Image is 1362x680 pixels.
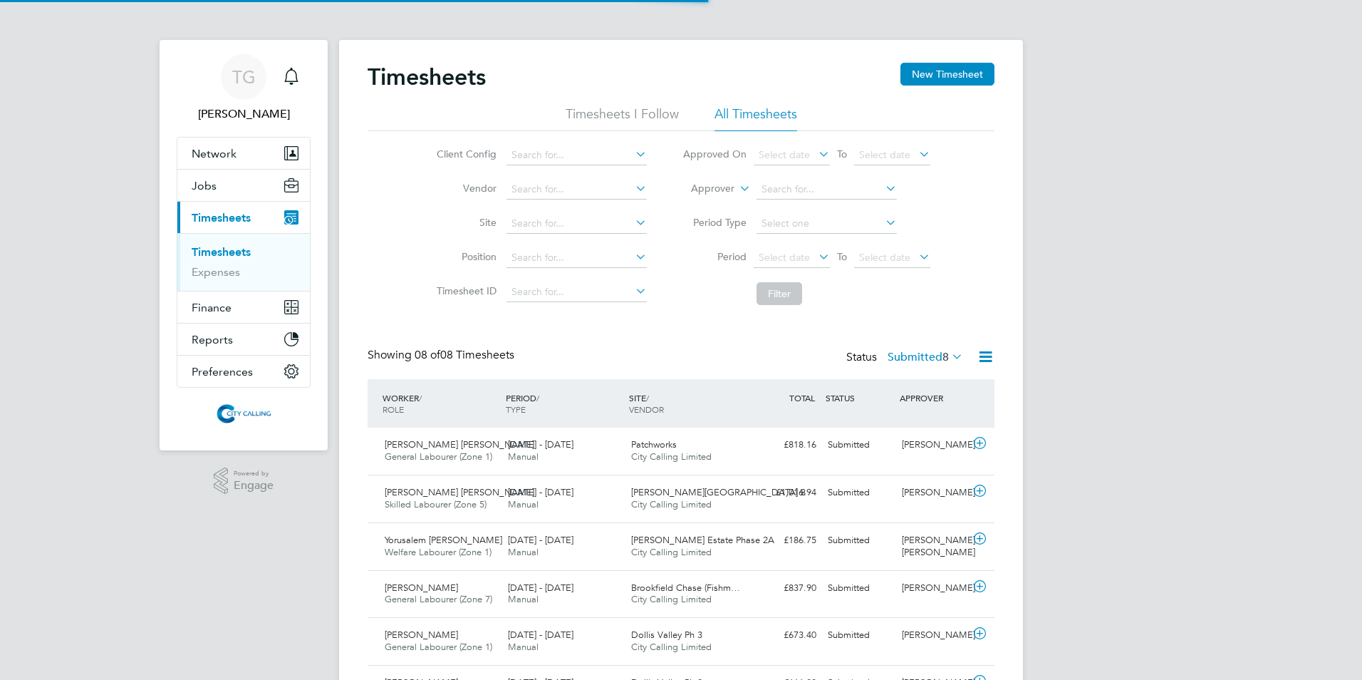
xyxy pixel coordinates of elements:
[822,577,896,600] div: Submitted
[385,593,492,605] span: General Labourer (Zone 7)
[900,63,994,86] button: New Timesheet
[385,534,502,546] span: Yorusalem [PERSON_NAME]
[888,350,963,364] label: Submitted
[432,216,497,229] label: Site
[177,356,310,387] button: Preferences
[177,170,310,201] button: Jobs
[822,385,896,411] div: STATUS
[192,245,251,259] a: Timesheets
[631,582,740,594] span: Brookfield Chase (Fishm…
[508,450,539,463] span: Manual
[682,148,747,160] label: Approved On
[508,534,573,546] span: [DATE] - [DATE]
[508,641,539,653] span: Manual
[757,180,897,200] input: Search for...
[506,180,647,200] input: Search for...
[682,216,747,229] label: Period Type
[566,105,679,131] li: Timesheets I Follow
[896,385,970,411] div: APPROVER
[385,582,458,594] span: [PERSON_NAME]
[383,403,404,415] span: ROLE
[160,40,328,450] nav: Main navigation
[859,251,910,264] span: Select date
[833,145,851,163] span: To
[631,498,712,510] span: City Calling Limited
[385,641,492,653] span: General Labourer (Zone 1)
[942,350,949,364] span: 8
[177,202,310,233] button: Timesheets
[385,450,492,463] span: General Labourer (Zone 1)
[368,63,486,91] h2: Timesheets
[432,284,497,297] label: Timesheet ID
[896,433,970,457] div: [PERSON_NAME]
[177,54,311,123] a: TG[PERSON_NAME]
[506,282,647,302] input: Search for...
[234,468,274,480] span: Powered by
[508,498,539,510] span: Manual
[631,593,712,605] span: City Calling Limited
[508,593,539,605] span: Manual
[822,433,896,457] div: Submitted
[631,641,712,653] span: City Calling Limited
[859,148,910,161] span: Select date
[822,481,896,505] div: Submitted
[714,105,797,131] li: All Timesheets
[757,214,897,234] input: Select one
[896,577,970,600] div: [PERSON_NAME]
[748,624,822,647] div: £673.40
[234,480,274,492] span: Engage
[385,546,492,558] span: Welfare Labourer (Zone 1)
[192,333,233,346] span: Reports
[631,546,712,558] span: City Calling Limited
[646,392,649,403] span: /
[631,534,774,546] span: [PERSON_NAME] Estate Phase 2A
[536,392,539,403] span: /
[177,402,311,425] a: Go to home page
[822,624,896,647] div: Submitted
[192,179,217,192] span: Jobs
[631,486,806,498] span: [PERSON_NAME][GEOGRAPHIC_DATA] 8
[631,629,702,641] span: Dollis Valley Ph 3
[192,365,253,378] span: Preferences
[385,629,458,641] span: [PERSON_NAME]
[759,251,810,264] span: Select date
[177,292,310,323] button: Finance
[759,148,810,161] span: Select date
[748,481,822,505] div: £1,016.94
[432,250,497,263] label: Position
[846,348,966,368] div: Status
[748,577,822,600] div: £837.90
[822,529,896,552] div: Submitted
[432,182,497,195] label: Vendor
[508,486,573,498] span: [DATE] - [DATE]
[385,498,487,510] span: Skilled Labourer (Zone 5)
[629,403,664,415] span: VENDOR
[833,247,851,266] span: To
[896,624,970,647] div: [PERSON_NAME]
[232,68,256,86] span: TG
[748,433,822,457] div: £818.16
[385,486,534,498] span: [PERSON_NAME] [PERSON_NAME]
[192,147,236,160] span: Network
[177,138,310,169] button: Network
[631,450,712,463] span: City Calling Limited
[631,438,677,450] span: Patchworks
[625,385,749,422] div: SITE
[757,282,802,305] button: Filter
[192,301,232,314] span: Finance
[419,392,422,403] span: /
[385,438,534,450] span: [PERSON_NAME] [PERSON_NAME]
[896,481,970,505] div: [PERSON_NAME]
[213,402,274,425] img: citycalling-logo-retina.png
[748,529,822,552] div: £186.75
[682,250,747,263] label: Period
[508,582,573,594] span: [DATE] - [DATE]
[368,348,517,363] div: Showing
[432,148,497,160] label: Client Config
[508,546,539,558] span: Manual
[192,265,240,279] a: Expenses
[214,468,274,495] a: Powered byEngage
[177,233,310,291] div: Timesheets
[508,629,573,641] span: [DATE] - [DATE]
[506,145,647,165] input: Search for...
